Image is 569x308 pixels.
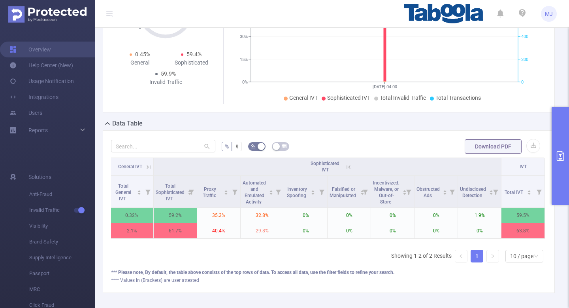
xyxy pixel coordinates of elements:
span: Total Sophisticated IVT [156,183,185,202]
p: 0% [371,208,414,223]
p: 1.9% [458,208,501,223]
i: icon: caret-down [311,192,315,194]
i: Filter menu [360,176,371,207]
span: Brand Safety [29,234,95,250]
i: icon: caret-down [527,192,531,194]
span: Sophisticated IVT [311,161,339,173]
div: **** Values in (Brackets) are user attested [111,277,546,284]
span: Proxy Traffic [203,186,217,198]
div: 10 / page [510,250,533,262]
i: icon: table [282,144,286,148]
span: Anti-Fraud [29,186,95,202]
span: Total General IVT [115,183,131,202]
span: Falsified or Manipulated [330,186,357,198]
p: 59.2% [154,208,197,223]
tspan: 30% [240,34,248,39]
i: Filter menu [316,176,327,207]
span: IVT [520,164,527,169]
div: Sort [224,189,228,194]
span: Total Transactions [435,95,481,101]
i: icon: caret-down [269,192,273,194]
span: Passport [29,266,95,281]
div: Sort [402,189,407,194]
span: 59.9% [161,70,176,77]
span: Inventory Spoofing [287,186,307,198]
i: icon: caret-up [269,189,273,191]
i: icon: caret-down [137,192,141,194]
i: Filter menu [142,176,153,207]
span: # [235,143,239,150]
p: 63.8% [501,223,545,238]
span: Total Invalid Traffic [380,95,426,101]
p: 40.4% [197,223,240,238]
tspan: [DATE] 04:00 [372,84,397,89]
tspan: 200 [521,57,528,62]
span: Solutions [28,169,51,185]
i: icon: right [490,254,495,259]
i: icon: caret-up [311,189,315,191]
li: Previous Page [455,250,467,262]
i: Filter menu [447,176,458,207]
p: 0% [458,223,501,238]
button: Download PDF [465,139,522,154]
tspan: 0 [521,80,524,85]
tspan: 15% [240,57,248,62]
i: icon: caret-up [224,189,228,191]
span: Invalid Traffic [29,202,95,218]
i: icon: down [534,254,539,259]
i: icon: bg-colors [251,144,256,148]
i: icon: caret-up [443,189,447,191]
a: Reports [28,122,48,138]
p: 0% [371,223,414,238]
span: Undisclosed Detection [460,186,486,198]
i: icon: caret-up [489,189,493,191]
div: Sort [269,189,273,194]
li: Next Page [486,250,499,262]
p: 2.1% [110,223,153,238]
tspan: 0% [242,80,248,85]
div: Sort [311,189,315,194]
span: Automated and Emulated Activity [243,180,266,205]
span: Visibility [29,218,95,234]
i: Filter menu [490,176,501,207]
a: Usage Notification [9,73,74,89]
div: Sort [137,189,141,194]
i: icon: caret-up [527,189,531,191]
div: *** Please note, By default, the table above consists of the top rows of data. To access all data... [111,269,546,276]
p: 59.5% [501,208,545,223]
i: icon: caret-up [402,189,407,191]
span: Sophisticated IVT [327,95,370,101]
p: 0% [415,208,458,223]
span: % [225,143,229,150]
p: 35.3% [197,208,240,223]
i: Filter menu [186,176,197,207]
span: Obstructed Ads [416,186,440,198]
li: Showing 1-2 of 2 Results [391,250,452,262]
div: Sophisticated [166,59,217,67]
span: MJ [545,6,553,22]
p: 0% [415,223,458,238]
i: Filter menu [533,176,545,207]
a: Help Center (New) [9,57,73,73]
div: Sort [443,189,447,194]
p: 0% [328,208,371,223]
p: 0% [284,208,327,223]
img: Protected Media [8,6,87,23]
i: Filter menu [273,176,284,207]
span: Supply Intelligence [29,250,95,266]
i: icon: caret-down [402,192,407,194]
a: Overview [9,42,51,57]
div: Sort [489,189,494,194]
span: Incentivized, Malware, or Out-of-Store [373,180,399,205]
i: icon: caret-down [224,192,228,194]
span: 0.45% [135,51,150,57]
p: 0.32% [110,208,153,223]
input: Search... [111,140,215,152]
p: 32.8% [241,208,284,223]
a: 1 [471,250,483,262]
i: Filter menu [403,176,414,207]
span: General IVT [118,164,142,169]
div: Invalid Traffic [140,78,191,86]
div: General [114,59,166,67]
li: 1 [471,250,483,262]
